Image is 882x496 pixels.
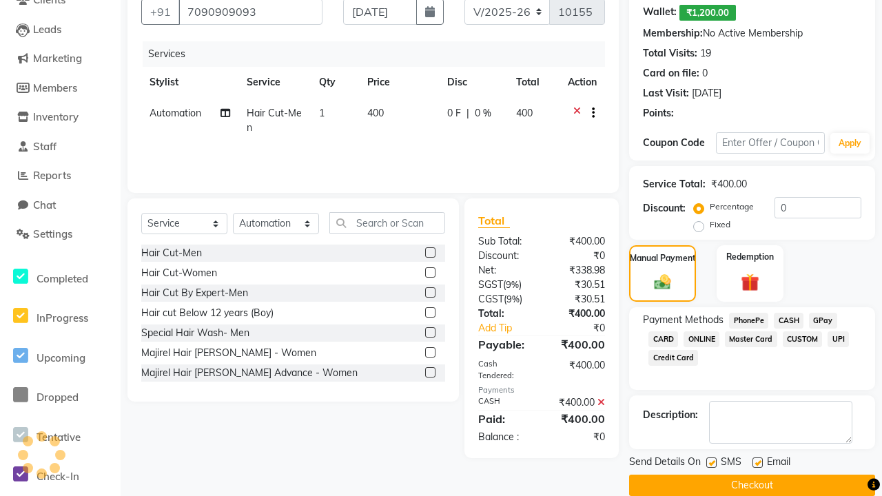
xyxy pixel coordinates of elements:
[542,307,615,321] div: ₹400.00
[542,292,615,307] div: ₹30.51
[3,168,117,184] a: Reports
[560,67,605,98] th: Action
[468,292,542,307] div: ( )
[542,234,615,249] div: ₹400.00
[716,132,825,154] input: Enter Offer / Coupon Code
[468,234,542,249] div: Sub Total:
[468,307,542,321] div: Total:
[475,106,491,121] span: 0 %
[33,169,71,182] span: Reports
[478,214,510,228] span: Total
[684,331,719,347] span: ONLINE
[783,331,823,347] span: CUSTOM
[33,227,72,240] span: Settings
[643,313,724,327] span: Payment Methods
[702,66,708,81] div: 0
[643,26,861,41] div: No Active Membership
[629,475,875,496] button: Checkout
[643,26,703,41] div: Membership:
[319,107,325,119] span: 1
[141,366,358,380] div: Majirel Hair [PERSON_NAME] Advance - Women
[643,66,699,81] div: Card on file:
[516,107,533,119] span: 400
[141,246,202,260] div: Hair Cut-Men
[629,455,701,472] span: Send Details On
[726,251,774,263] label: Redemption
[478,384,606,396] div: Payments
[542,430,615,444] div: ₹0
[648,350,698,366] span: Credit Card
[329,212,445,234] input: Search or Scan
[37,391,79,404] span: Dropped
[630,252,696,265] label: Manual Payment
[710,200,754,213] label: Percentage
[542,336,615,353] div: ₹400.00
[141,326,249,340] div: Special Hair Wash- Men
[643,46,697,61] div: Total Visits:
[3,81,117,96] a: Members
[643,5,677,21] div: Wallet:
[478,278,503,291] span: SGST
[729,313,768,329] span: PhonePe
[37,272,88,285] span: Completed
[468,395,542,410] div: CASH
[679,5,736,21] span: ₹1,200.00
[725,331,777,347] span: Master Card
[506,293,520,304] span: 9%
[554,321,615,335] div: ₹0
[439,67,508,98] th: Disc
[466,106,469,121] span: |
[774,313,803,329] span: CASH
[648,331,678,347] span: CARD
[141,67,238,98] th: Stylist
[359,67,439,98] th: Price
[143,41,615,67] div: Services
[3,139,117,155] a: Staff
[141,286,248,300] div: Hair Cut By Expert-Men
[33,81,77,94] span: Members
[37,431,81,444] span: Tentative
[700,46,711,61] div: 19
[542,278,615,292] div: ₹30.51
[3,22,117,38] a: Leads
[33,23,61,36] span: Leads
[468,336,542,353] div: Payable:
[506,279,519,290] span: 9%
[828,331,849,347] span: UPI
[643,106,674,121] div: Points:
[3,110,117,125] a: Inventory
[3,227,117,242] a: Settings
[33,198,56,211] span: Chat
[247,107,302,134] span: Hair Cut-Men
[468,249,542,263] div: Discount:
[150,107,201,119] span: Automation
[33,140,57,153] span: Staff
[33,52,82,65] span: Marketing
[141,266,217,280] div: Hair Cut-Women
[468,411,542,427] div: Paid:
[447,106,461,121] span: 0 F
[3,51,117,67] a: Marketing
[542,263,615,278] div: ₹338.98
[468,321,554,335] a: Add Tip
[542,358,615,382] div: ₹400.00
[542,395,615,410] div: ₹400.00
[735,271,764,293] img: _gift.svg
[468,358,542,382] div: Cash Tendered:
[643,136,716,150] div: Coupon Code
[37,351,85,364] span: Upcoming
[767,455,790,472] span: Email
[692,86,721,101] div: [DATE]
[311,67,359,98] th: Qty
[830,133,870,154] button: Apply
[542,411,615,427] div: ₹400.00
[468,430,542,444] div: Balance :
[542,249,615,263] div: ₹0
[3,198,117,214] a: Chat
[643,408,698,422] div: Description:
[649,273,676,292] img: _cash.svg
[643,201,686,216] div: Discount:
[809,313,837,329] span: GPay
[643,86,689,101] div: Last Visit:
[141,306,274,320] div: Hair cut Below 12 years (Boy)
